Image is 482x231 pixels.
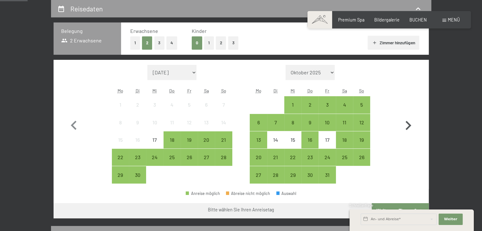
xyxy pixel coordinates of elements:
div: Mon Sep 15 2025 [112,131,129,148]
button: 3 [228,36,239,49]
div: Anreise nicht möglich [215,114,232,131]
div: 25 [337,155,352,171]
button: 0 [192,36,202,49]
div: Sun Sep 14 2025 [215,114,232,131]
abbr: Sonntag [359,88,364,93]
abbr: Sonntag [221,88,226,93]
div: Anreise nicht möglich [198,114,215,131]
button: 3 [154,36,165,49]
div: Sat Oct 11 2025 [336,114,353,131]
div: Tue Sep 09 2025 [129,114,146,131]
div: Mon Sep 01 2025 [112,96,129,113]
div: Anreise möglich [301,131,318,148]
div: Fri Sep 05 2025 [181,96,198,113]
div: Anreise nicht möglich [181,114,198,131]
div: Tue Sep 30 2025 [129,166,146,183]
div: Anreise möglich [164,131,181,148]
div: Anreise möglich [186,191,220,196]
div: Mon Oct 27 2025 [250,166,267,183]
div: 24 [319,155,335,171]
div: Anreise möglich [250,149,267,166]
div: Anreise möglich [318,166,336,183]
button: Zimmer hinzufügen [368,36,419,50]
div: Mon Sep 29 2025 [112,166,129,183]
div: 19 [354,137,370,153]
div: Sun Oct 19 2025 [353,131,370,148]
div: 1 [112,102,128,118]
div: Thu Sep 11 2025 [164,114,181,131]
div: Wed Oct 22 2025 [284,149,301,166]
div: 26 [354,155,370,171]
div: 18 [337,137,352,153]
abbr: Samstag [204,88,209,93]
div: 21 [268,155,284,171]
span: Weiter [444,217,457,222]
div: 4 [337,102,352,118]
div: Anreise möglich [336,149,353,166]
span: 2 Erwachsene [61,37,102,44]
div: Anreise möglich [215,131,232,148]
div: 23 [130,155,145,171]
abbr: Mittwoch [152,88,157,93]
div: Thu Oct 02 2025 [301,96,318,113]
span: Kinder [192,28,207,34]
a: Bildergalerie [374,17,400,22]
div: Wed Sep 10 2025 [146,114,163,131]
button: 1 [204,36,214,49]
div: 16 [302,137,318,153]
div: Anreise möglich [353,149,370,166]
div: Tue Oct 28 2025 [267,166,284,183]
div: Anreise möglich [353,96,370,113]
div: Fri Sep 19 2025 [181,131,198,148]
div: 7 [215,102,231,118]
div: Anreise nicht möglich [112,131,129,148]
div: 5 [354,102,370,118]
div: 10 [147,120,163,136]
div: Wed Sep 24 2025 [146,149,163,166]
div: Anreise möglich [336,114,353,131]
span: Erwachsene [130,28,158,34]
span: Menü [448,17,460,22]
div: Thu Sep 18 2025 [164,131,181,148]
div: Sun Sep 21 2025 [215,131,232,148]
div: Thu Sep 04 2025 [164,96,181,113]
div: Anreise möglich [267,166,284,183]
div: Anreise möglich [267,149,284,166]
div: Wed Oct 01 2025 [284,96,301,113]
div: 17 [319,137,335,153]
div: Tue Sep 02 2025 [129,96,146,113]
div: 30 [302,172,318,188]
div: 6 [250,120,266,136]
div: 22 [285,155,301,171]
div: 27 [250,172,266,188]
div: Tue Oct 21 2025 [267,149,284,166]
div: Mon Oct 06 2025 [250,114,267,131]
div: Anreise möglich [129,149,146,166]
div: Mon Sep 08 2025 [112,114,129,131]
div: Anreise möglich [318,114,336,131]
div: Tue Oct 07 2025 [267,114,284,131]
div: Anreise nicht möglich [146,114,163,131]
div: 17 [147,137,163,153]
div: Anreise möglich [181,131,198,148]
div: Anreise nicht möglich [112,96,129,113]
div: Sun Oct 26 2025 [353,149,370,166]
div: Anreise möglich [181,149,198,166]
button: Vorheriger Monat [65,65,83,184]
div: 22 [112,155,128,171]
div: Fri Sep 26 2025 [181,149,198,166]
div: 13 [250,137,266,153]
div: Wed Oct 29 2025 [284,166,301,183]
button: 4 [166,36,177,49]
div: 31 [319,172,335,188]
div: Anreise möglich [301,96,318,113]
span: Schnellanfrage [350,203,373,207]
div: Anreise nicht möglich [129,96,146,113]
div: Sat Oct 25 2025 [336,149,353,166]
div: Sun Sep 28 2025 [215,149,232,166]
div: 2 [302,102,318,118]
div: 12 [181,120,197,136]
div: Thu Oct 30 2025 [301,166,318,183]
div: Anreise nicht möglich [267,131,284,148]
